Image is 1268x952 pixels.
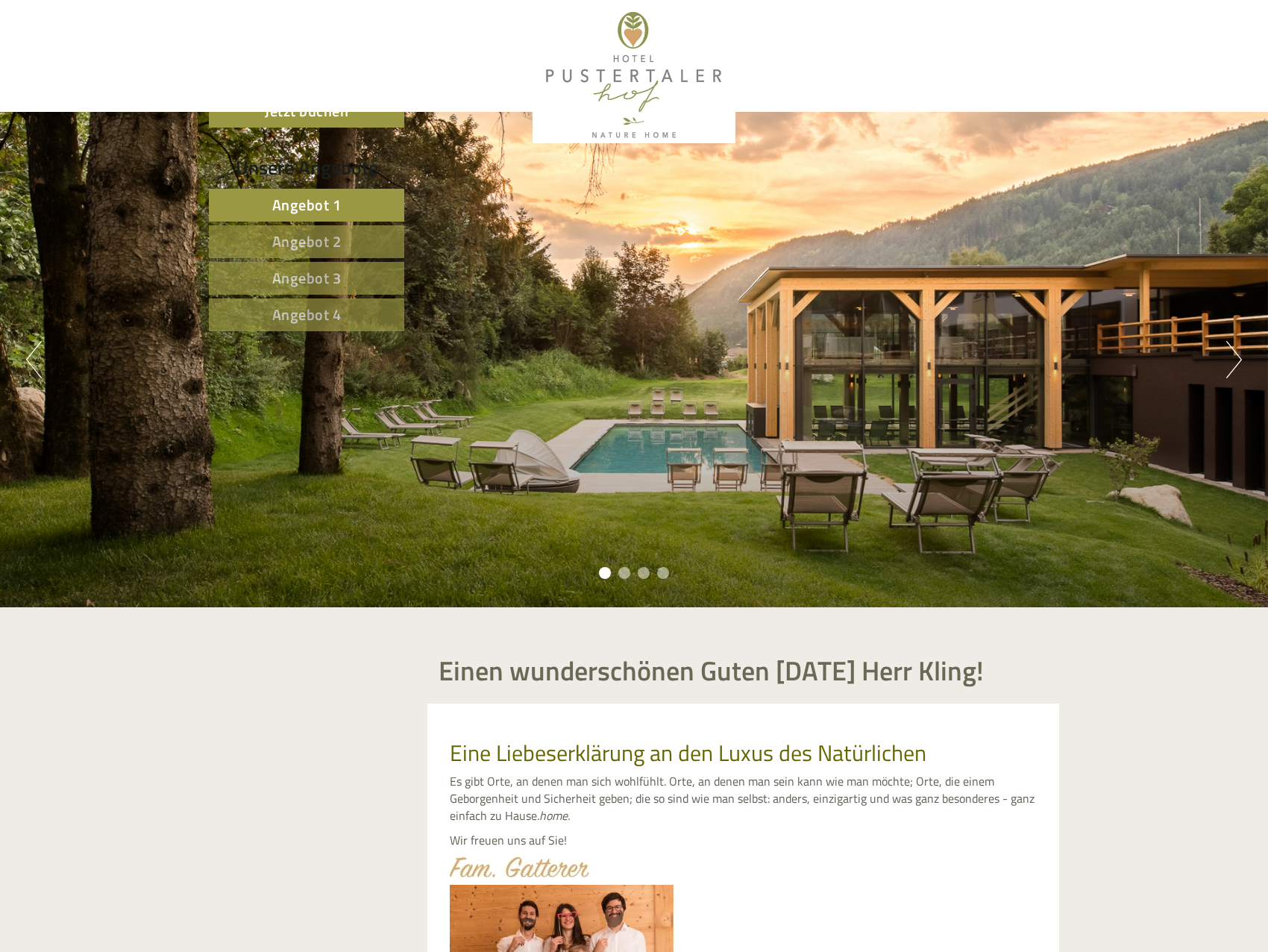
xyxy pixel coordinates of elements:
[272,193,342,216] span: Angebot 1
[539,807,570,824] em: home.
[439,656,984,686] h1: Einen wunderschönen Guten [DATE] Herr Kling!
[450,857,589,877] img: image
[26,341,42,378] button: Previous
[450,832,1038,849] p: Wir freuen uns auf Sie!
[1226,341,1242,378] button: Next
[272,266,342,289] span: Angebot 3
[450,773,1038,824] p: Es gibt Orte, an denen man sich wohlfühlt. Orte, an denen man sein kann wie man möchte; Orte, die...
[272,303,342,326] span: Angebot 4
[450,736,926,770] span: Eine Liebeserklärung an den Luxus des Natürlichen
[209,154,404,181] div: Unsere Angebote
[272,230,342,253] span: Angebot 2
